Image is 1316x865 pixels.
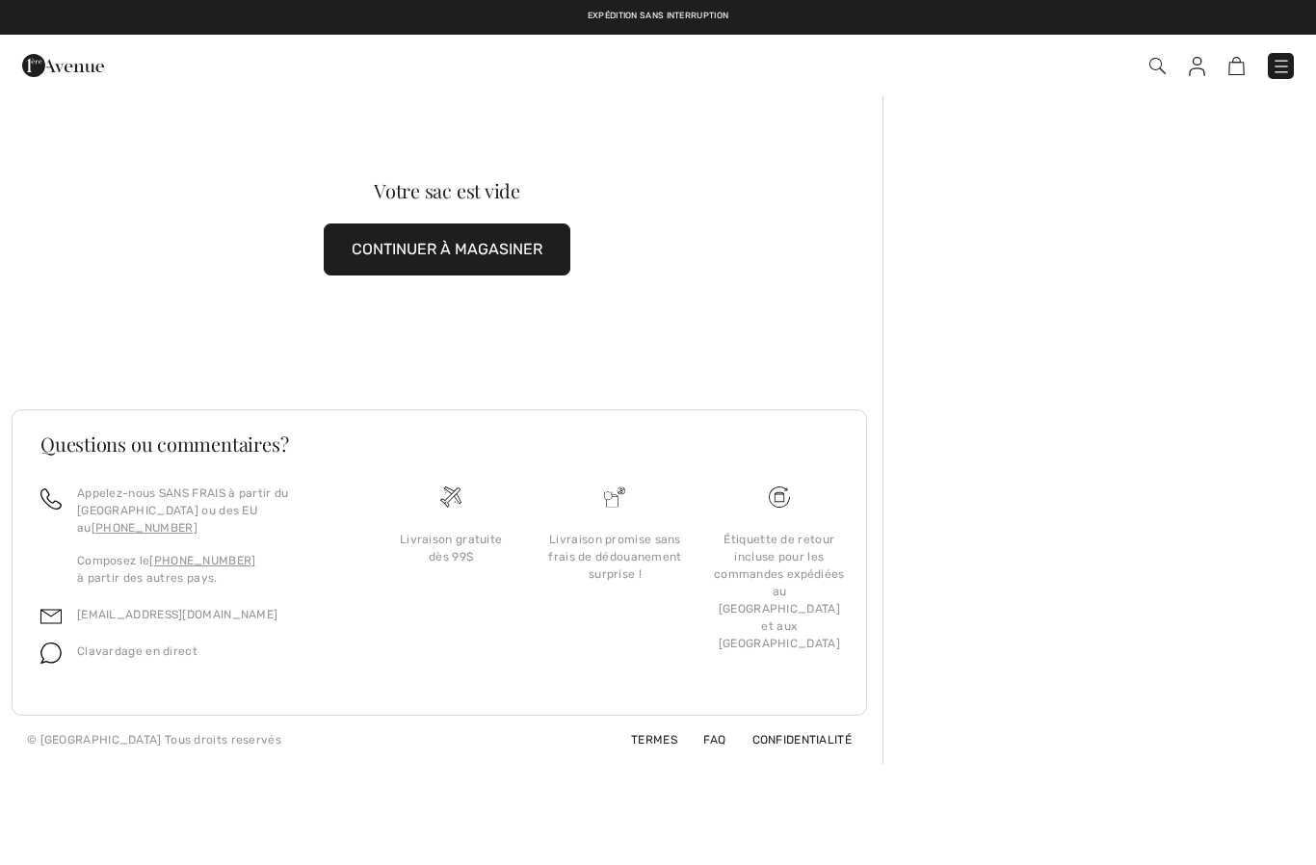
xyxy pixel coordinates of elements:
[149,554,255,567] a: [PHONE_NUMBER]
[440,486,461,508] img: Livraison gratuite dès 99$
[384,531,517,565] div: Livraison gratuite dès 99$
[40,606,62,627] img: email
[40,488,62,510] img: call
[27,731,281,748] div: © [GEOGRAPHIC_DATA] Tous droits reservés
[604,486,625,508] img: Livraison promise sans frais de dédouanement surprise&nbsp;!
[729,733,853,747] a: Confidentialité
[40,434,838,454] h3: Questions ou commentaires?
[324,223,570,275] button: CONTINUER À MAGASINER
[22,46,104,85] img: 1ère Avenue
[40,642,62,664] img: chat
[77,485,346,537] p: Appelez-nous SANS FRAIS à partir du [GEOGRAPHIC_DATA] ou des EU au
[22,55,104,73] a: 1ère Avenue
[713,531,846,652] div: Étiquette de retour incluse pour les commandes expédiées au [GEOGRAPHIC_DATA] et aux [GEOGRAPHIC_...
[1272,57,1291,76] img: Menu
[1149,58,1166,74] img: Recherche
[1228,57,1245,75] img: Panier d'achat
[55,181,839,200] div: Votre sac est vide
[77,552,346,587] p: Composez le à partir des autres pays.
[77,644,197,658] span: Clavardage en direct
[548,531,681,583] div: Livraison promise sans frais de dédouanement surprise !
[1189,57,1205,76] img: Mes infos
[769,486,790,508] img: Livraison gratuite dès 99$
[680,733,725,747] a: FAQ
[77,608,277,621] a: [EMAIL_ADDRESS][DOMAIN_NAME]
[608,733,677,747] a: Termes
[92,521,197,535] a: [PHONE_NUMBER]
